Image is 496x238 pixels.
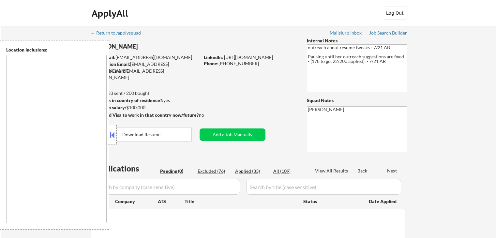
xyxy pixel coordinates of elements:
div: Pending (0) [160,168,193,174]
input: Search by title (case sensitive) [246,179,401,195]
div: 33 sent / 200 bought [91,90,200,97]
div: $100,000 [91,104,200,111]
div: Job Search Builder [369,31,407,35]
div: Title [185,198,297,205]
div: Next [387,168,398,174]
div: Applications [93,165,158,172]
strong: Will need Visa to work in that country now/future?: [91,112,200,118]
div: Company [115,198,158,205]
div: yes [91,97,198,104]
input: Search by company (case sensitive) [93,179,240,195]
button: Add a Job Manually [200,128,265,141]
div: Applied (33) [235,168,268,174]
div: Mailslurp Inbox [330,31,362,35]
div: View All Results [315,168,350,174]
div: [PHONE_NUMBER] [204,60,296,67]
div: no [199,112,218,118]
button: Log Out [382,7,408,20]
div: Location Inclusions: [6,47,107,53]
div: Squad Notes [307,97,407,104]
strong: Can work in country of residence?: [91,97,163,103]
div: [PERSON_NAME] [91,42,225,51]
div: Internal Notes [307,37,407,44]
strong: LinkedIn: [204,54,223,60]
a: Mailslurp Inbox [330,30,362,37]
div: Status [303,195,359,207]
a: ← Return to /applysquad [91,30,147,37]
div: Date Applied [369,198,398,205]
div: Back [357,168,368,174]
strong: Phone: [204,61,218,66]
a: [URL][DOMAIN_NAME] [224,54,273,60]
div: [EMAIL_ADDRESS][DOMAIN_NAME] [91,68,200,81]
button: Download Resume [91,127,192,142]
div: [EMAIL_ADDRESS][DOMAIN_NAME] [92,61,200,74]
div: [EMAIL_ADDRESS][DOMAIN_NAME] [92,54,200,61]
div: ← Return to /applysquad [91,31,147,35]
div: Excluded (76) [198,168,230,174]
div: ApplyAll [92,8,130,19]
div: ATS [158,198,185,205]
div: All (109) [273,168,306,174]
